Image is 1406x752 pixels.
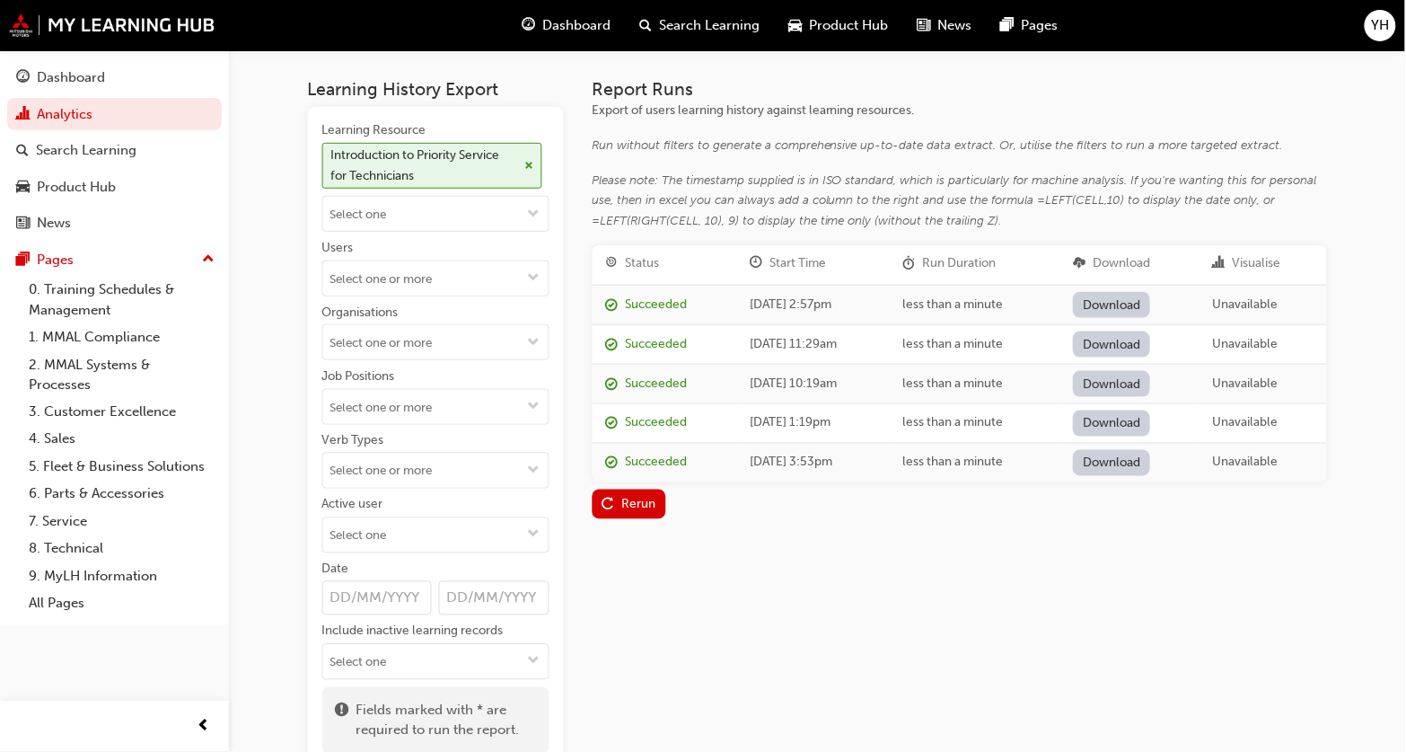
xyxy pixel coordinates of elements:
[640,14,653,37] span: search-icon
[1234,253,1282,274] div: Visualise
[9,13,215,37] img: mmal
[37,67,105,88] div: Dashboard
[16,107,30,123] span: chart-icon
[626,253,660,274] div: Status
[7,243,222,277] button: Pages
[202,248,215,271] span: up-icon
[323,454,549,488] input: Verb Typestoggle menu
[520,390,549,424] button: toggle menu
[16,180,30,196] span: car-icon
[525,161,534,172] span: cross-icon
[322,581,433,615] input: Date
[37,250,74,270] div: Pages
[508,7,626,44] a: guage-iconDashboard
[626,295,688,315] div: Succeeded
[16,216,30,232] span: news-icon
[1074,332,1152,358] a: Download
[198,716,211,739] span: prev-icon
[528,464,540,480] span: down-icon
[336,701,349,741] span: exclaim-icon
[7,98,222,131] a: Analytics
[626,7,775,44] a: search-iconSearch Learning
[439,581,549,615] input: Date
[323,197,549,231] input: Learning ResourceIntroduction to Priority Service for Technicianscross-icontoggle menu
[903,374,1047,394] div: less than a minute
[36,140,136,161] div: Search Learning
[626,374,688,394] div: Succeeded
[1001,14,1015,37] span: pages-icon
[903,413,1047,434] div: less than a minute
[606,298,619,314] span: report_succeeded-icon
[322,121,426,139] div: Learning Resource
[22,509,222,536] a: 7. Service
[323,518,549,553] input: Active usertoggle menu
[751,453,876,473] div: [DATE] 3:53pm
[593,490,667,519] button: Rerun
[903,453,1047,473] div: less than a minute
[1214,256,1226,271] span: chart-icon
[322,239,354,257] div: Users
[322,561,349,579] div: Date
[903,256,916,271] span: duration-icon
[987,7,1073,44] a: pages-iconPages
[751,374,876,394] div: [DATE] 10:19am
[528,655,540,670] span: down-icon
[37,177,116,198] div: Product Hub
[323,325,549,359] input: Organisationstoggle menu
[22,563,222,591] a: 9. MyLH Information
[1214,455,1279,470] span: Unavailable
[16,143,29,159] span: search-icon
[528,271,540,287] span: down-icon
[775,7,903,44] a: car-iconProduct Hub
[626,334,688,355] div: Succeeded
[7,58,222,243] button: DashboardAnalyticsSearch LearningProduct HubNews
[1214,415,1279,430] span: Unavailable
[626,413,688,434] div: Succeeded
[520,197,549,231] button: toggle menu
[606,417,619,432] span: report_succeeded-icon
[7,61,222,94] a: Dashboard
[323,261,549,296] input: Userstoggle menu
[593,102,916,118] span: Export of users learning history against learning resources.
[22,535,222,563] a: 8. Technical
[543,15,611,36] span: Dashboard
[923,253,997,274] div: Run Duration
[520,518,549,553] button: toggle menu
[356,701,536,741] span: Fields marked with * are required to run the report.
[593,79,1328,100] h3: Report Runs
[520,325,549,359] button: toggle menu
[1214,376,1279,391] span: Unavailable
[323,390,549,424] input: Job Positionstoggle menu
[606,456,619,472] span: report_succeeded-icon
[810,15,889,36] span: Product Hub
[7,134,222,167] a: Search Learning
[622,497,656,512] div: Rerun
[751,295,876,315] div: [DATE] 2:57pm
[520,261,549,296] button: toggle menu
[322,623,504,641] div: Include inactive learning records
[7,207,222,240] a: News
[751,334,876,355] div: [DATE] 11:29am
[1074,256,1086,271] span: download-icon
[606,377,619,393] span: report_succeeded-icon
[1022,15,1059,36] span: Pages
[606,256,619,271] span: target-icon
[308,79,564,100] h3: Learning History Export
[918,14,931,37] span: news-icon
[22,454,222,482] a: 5. Fleet & Business Solutions
[903,334,1047,355] div: less than a minute
[938,15,972,36] span: News
[22,276,222,323] a: 0. Training Schedules & Management
[1074,450,1152,476] a: Download
[323,645,549,679] input: Include inactive learning recordstoggle menu
[16,70,30,86] span: guage-icon
[751,256,763,271] span: clock-icon
[22,590,222,618] a: All Pages
[903,295,1047,315] div: less than a minute
[22,481,222,509] a: 6. Parts & Accessories
[1366,10,1397,41] button: YH
[22,323,222,351] a: 1. MMAL Compliance
[606,338,619,353] span: report_succeeded-icon
[528,208,540,223] span: down-icon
